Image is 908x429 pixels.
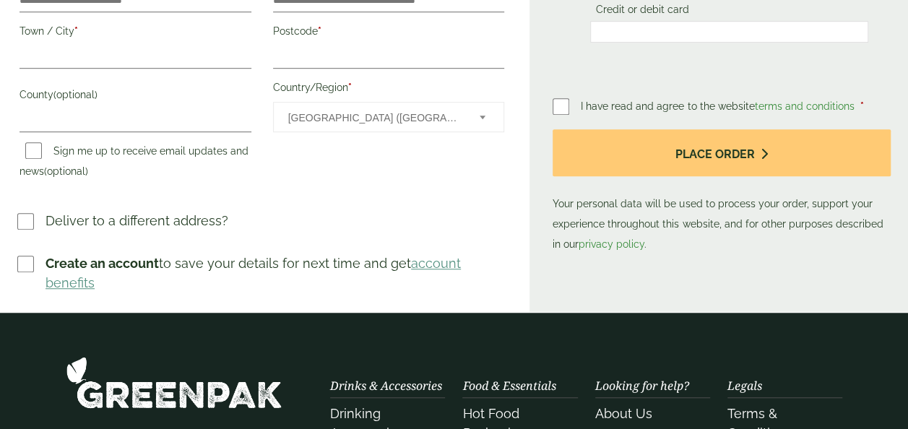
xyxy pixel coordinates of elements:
button: Place order [553,129,891,176]
label: Country/Region [273,77,505,102]
span: (optional) [44,165,88,177]
a: privacy policy [579,238,644,250]
input: Sign me up to receive email updates and news(optional) [25,142,42,159]
span: (optional) [53,89,98,100]
span: Country/Region [273,102,505,132]
p: Deliver to a different address? [46,211,228,230]
label: County [20,84,251,109]
abbr: required [348,82,352,93]
abbr: required [318,25,321,37]
label: Credit or debit card [590,4,695,19]
a: account benefits [46,256,461,290]
span: United Kingdom (UK) [288,103,461,133]
abbr: required [860,100,863,112]
label: Postcode [273,21,505,45]
p: to save your details for next time and get [46,253,506,292]
p: Your personal data will be used to process your order, support your experience throughout this we... [553,129,891,254]
span: I have read and agree to the website [581,100,857,112]
label: Sign me up to receive email updates and news [20,145,248,181]
abbr: required [74,25,78,37]
a: terms and conditions [754,100,854,112]
iframe: Secure card payment input frame [594,25,864,38]
strong: Create an account [46,256,159,271]
label: Town / City [20,21,251,45]
img: GreenPak Supplies [66,356,282,409]
a: About Us [595,406,652,421]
